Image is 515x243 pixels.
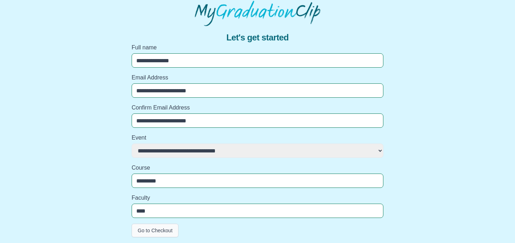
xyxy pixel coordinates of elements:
label: Course [132,164,383,172]
span: Let's get started [226,32,289,43]
label: Confirm Email Address [132,103,383,112]
label: Email Address [132,73,383,82]
button: Go to Checkout [132,224,178,237]
label: Faculty [132,194,383,202]
label: Event [132,133,383,142]
label: Full name [132,43,383,52]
